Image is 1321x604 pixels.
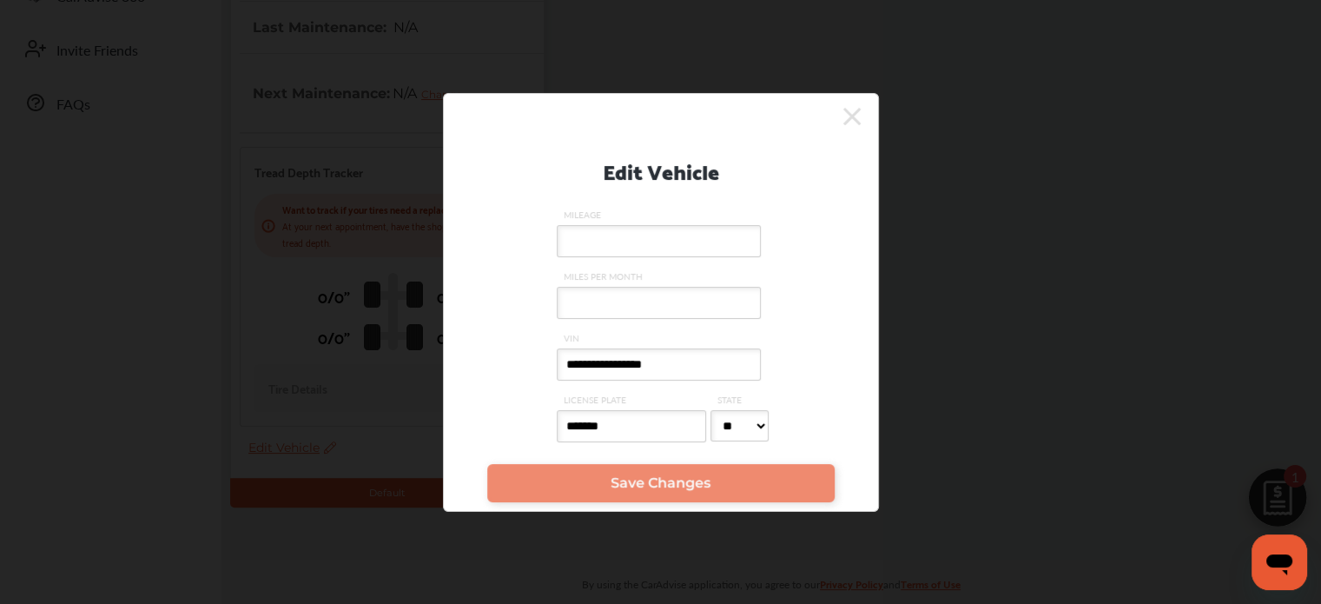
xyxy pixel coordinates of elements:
[557,287,761,319] input: MILES PER MONTH
[487,464,835,502] a: Save Changes
[557,348,761,381] input: VIN
[557,225,761,257] input: MILEAGE
[603,152,719,188] p: Edit Vehicle
[710,410,769,441] select: STATE
[557,332,765,344] span: VIN
[557,410,706,442] input: LICENSE PLATE
[710,394,773,406] span: STATE
[611,475,710,491] span: Save Changes
[557,270,765,282] span: MILES PER MONTH
[557,209,765,221] span: MILEAGE
[1252,534,1307,590] iframe: Button to launch messaging window
[557,394,710,406] span: LICENSE PLATE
